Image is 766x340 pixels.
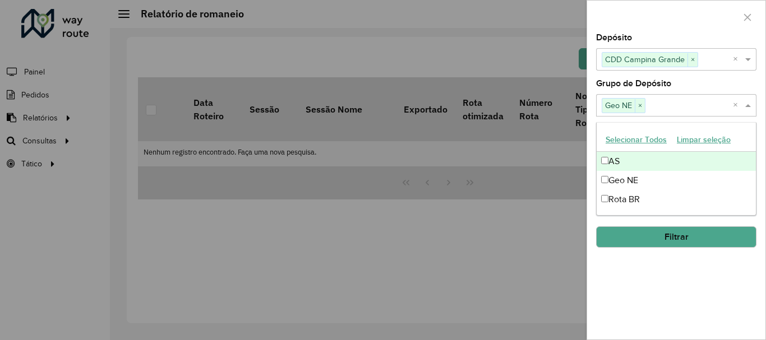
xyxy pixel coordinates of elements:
[733,53,742,66] span: Clear all
[602,99,635,112] span: Geo NE
[596,31,632,44] label: Depósito
[635,99,645,113] span: ×
[672,131,736,148] button: Limpar seleção
[601,131,672,148] button: Selecionar Todos
[597,171,756,190] div: Geo NE
[596,226,756,248] button: Filtrar
[596,122,756,216] ng-dropdown-panel: Options list
[602,53,687,66] span: CDD Campina Grande
[733,99,742,112] span: Clear all
[687,53,698,67] span: ×
[597,190,756,209] div: Rota BR
[596,77,671,90] label: Grupo de Depósito
[597,152,756,171] div: AS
